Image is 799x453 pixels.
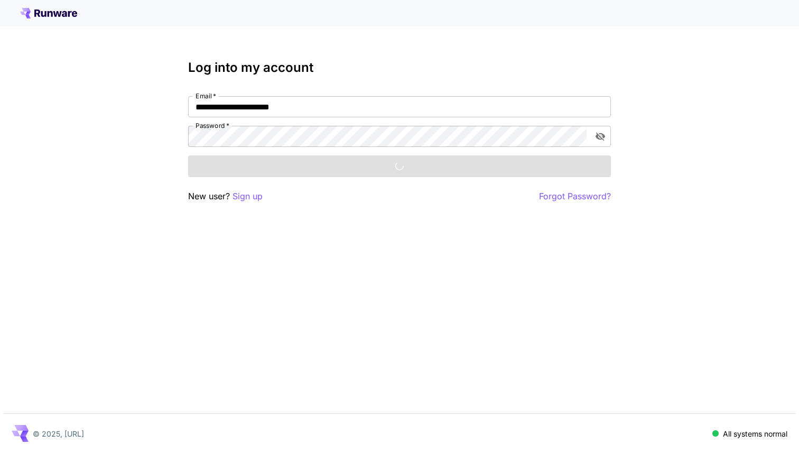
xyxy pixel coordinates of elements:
p: © 2025, [URL] [33,428,84,439]
button: Sign up [233,190,263,203]
h3: Log into my account [188,60,611,75]
label: Password [196,121,229,130]
p: New user? [188,190,263,203]
label: Email [196,91,216,100]
button: toggle password visibility [591,127,610,146]
button: Forgot Password? [539,190,611,203]
p: All systems normal [723,428,787,439]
